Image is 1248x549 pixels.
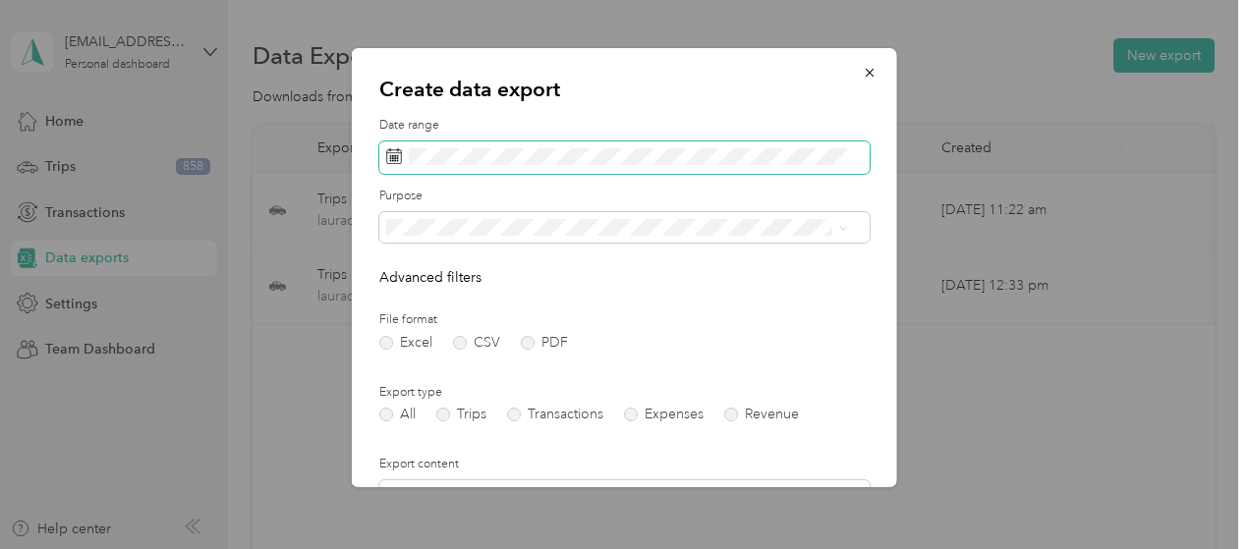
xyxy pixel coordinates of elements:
[379,267,870,288] p: Advanced filters
[521,336,568,350] label: PDF
[379,456,870,473] label: Export content
[379,76,870,103] p: Create data export
[624,408,704,421] label: Expenses
[379,117,870,135] label: Date range
[379,188,870,205] label: Purpose
[724,408,799,421] label: Revenue
[379,384,870,402] label: Export type
[1138,439,1248,549] iframe: Everlance-gr Chat Button Frame
[379,408,416,421] label: All
[436,408,486,421] label: Trips
[507,408,603,421] label: Transactions
[379,311,870,329] label: File format
[379,336,432,350] label: Excel
[453,336,500,350] label: CSV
